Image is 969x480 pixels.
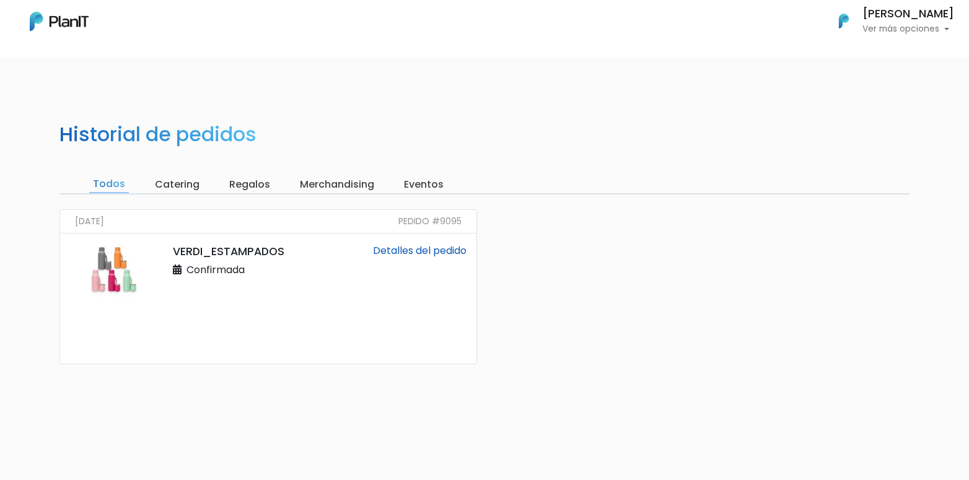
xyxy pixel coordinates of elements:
small: [DATE] [75,215,104,228]
button: PlanIt Logo [PERSON_NAME] Ver más opciones [823,5,954,37]
p: Confirmada [173,263,245,277]
p: Ver más opciones [862,25,954,33]
img: PlanIt Logo [30,12,89,31]
input: Catering [151,176,203,193]
input: Regalos [226,176,274,193]
img: PlanIt Logo [830,7,857,35]
input: Merchandising [296,176,378,193]
h6: [PERSON_NAME] [862,9,954,20]
small: Pedido #9095 [398,215,462,228]
img: thumb_2000___2000-Photoroom_-_2025-07-02T103351.963.jpg [70,243,158,299]
p: VERDI_ESTAMPADOS [173,243,295,260]
input: Eventos [400,176,447,193]
a: Detalles del pedido [373,243,467,258]
h2: Historial de pedidos [59,123,256,146]
input: Todos [89,176,129,193]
